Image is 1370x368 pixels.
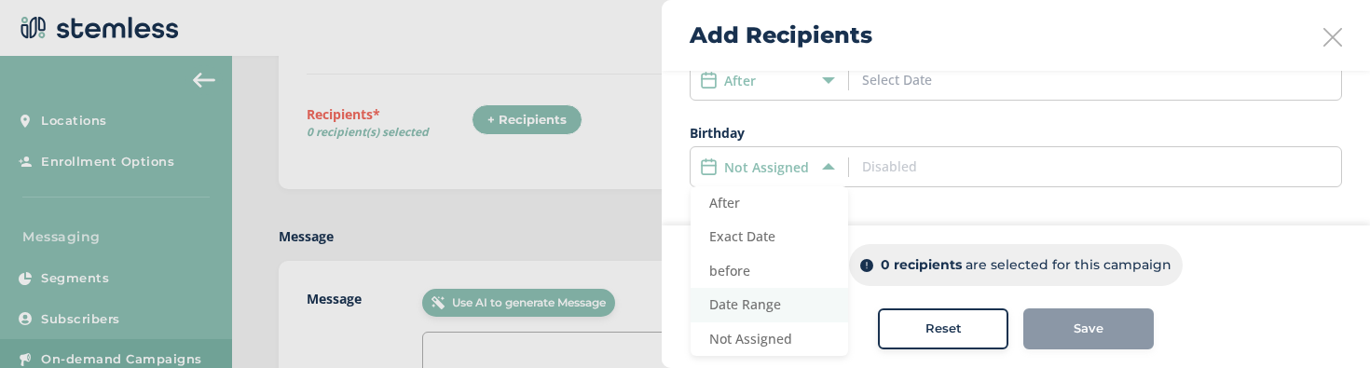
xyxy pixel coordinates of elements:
button: Reset [878,308,1008,349]
label: After [724,71,756,90]
span: before [709,262,750,279]
label: Birthday [690,123,1342,143]
span: Reset [925,320,962,338]
iframe: Chat Widget [1277,279,1370,368]
span: Not Assigned [709,330,792,348]
span: After [709,194,740,211]
input: Select Date [862,70,1031,89]
h2: Add Recipients [690,19,872,52]
p: 0 recipients [881,255,962,275]
img: icon-info-dark-48f6c5f3.svg [860,259,873,272]
label: Not Assigned [724,157,809,177]
span: Date Range [709,295,781,313]
p: are selected for this campaign [966,255,1171,275]
span: Exact Date [709,227,775,245]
